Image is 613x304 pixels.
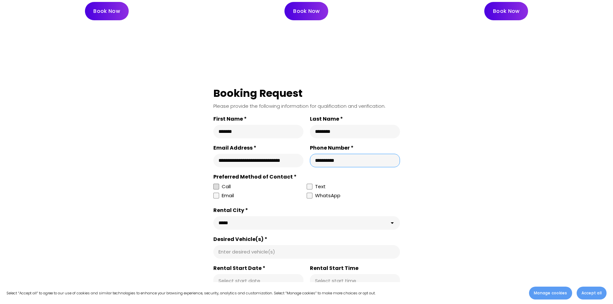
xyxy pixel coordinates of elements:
div: Email [222,192,234,199]
label: First Name * [213,116,303,122]
div: WhatsApp [315,192,340,201]
div: Booking Request [213,87,400,100]
span: Accept all [581,290,602,296]
input: Desired Vehicle(s) * [218,249,395,255]
button: Manage cookies [529,287,572,299]
select: Rental City * [213,216,400,230]
button: Accept all [577,287,607,299]
input: Last Name * [315,128,395,135]
div: Please provide the following information for qualification and verification. [213,103,400,109]
div: Preferred Method of Contact * [213,174,400,180]
a: Book Now [85,2,129,20]
a: Book Now [484,2,528,20]
input: Email Address * [218,157,298,164]
p: Select “Accept all” to agree to our use of cookies and similar technologies to enhance your brows... [6,290,376,297]
label: Desired Vehicle(s) * [213,236,400,243]
div: Rental City * [213,207,400,214]
input: First Name * [218,128,298,135]
label: Phone Number * [310,145,400,151]
label: Rental Start Time [310,265,400,272]
label: Email Address * [213,145,303,151]
a: Book Now [284,2,328,20]
span: Manage cookies [534,290,567,296]
div: Text [315,183,326,190]
label: Rental Start Date * [213,265,303,272]
label: Last Name * [310,116,400,122]
div: Call [222,183,231,190]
